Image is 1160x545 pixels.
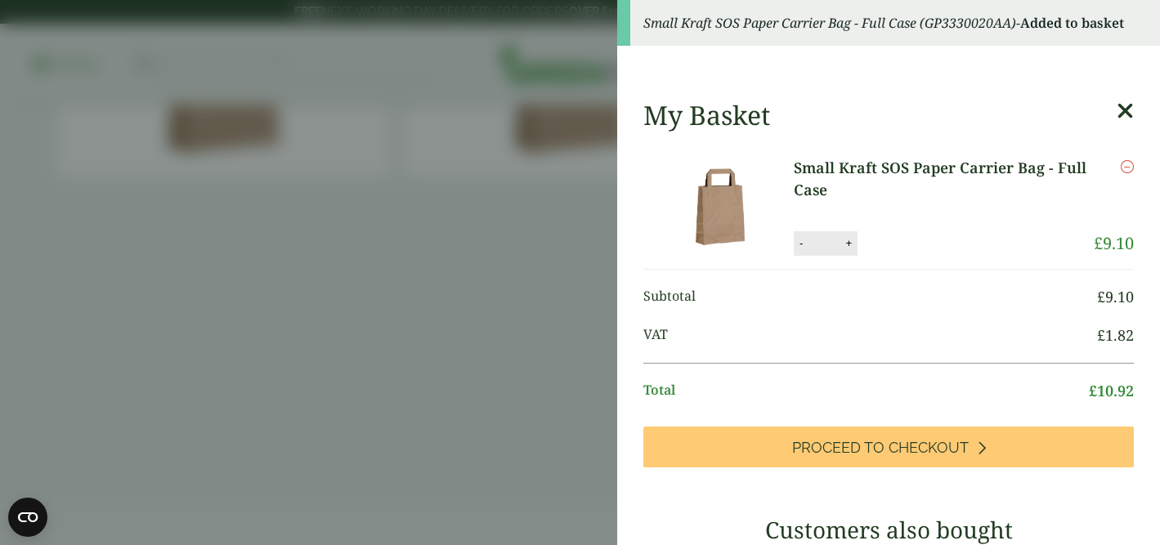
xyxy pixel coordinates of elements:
span: £ [1089,381,1097,400]
button: Open CMP widget [8,498,47,537]
button: - [795,236,808,250]
span: £ [1097,287,1105,306]
strong: Added to basket [1020,14,1124,32]
span: VAT [643,324,1097,346]
span: £ [1094,232,1103,254]
bdi: 9.10 [1094,232,1134,254]
button: + [840,236,857,250]
bdi: 1.82 [1097,325,1134,345]
h2: My Basket [643,100,770,131]
a: Remove this item [1121,157,1134,176]
img: Small Kraft SOS Paper Carrier Bag-Full Case-0 [647,157,794,255]
span: Proceed to Checkout [792,439,969,457]
bdi: 10.92 [1089,381,1134,400]
bdi: 9.10 [1097,287,1134,306]
span: Subtotal [643,286,1097,308]
span: Total [643,380,1089,402]
a: Proceed to Checkout [643,427,1134,467]
span: £ [1097,325,1105,345]
em: Small Kraft SOS Paper Carrier Bag - Full Case (GP3330020AA) [643,14,1016,32]
h3: Customers also bought [643,516,1134,544]
a: Small Kraft SOS Paper Carrier Bag - Full Case [794,157,1094,201]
